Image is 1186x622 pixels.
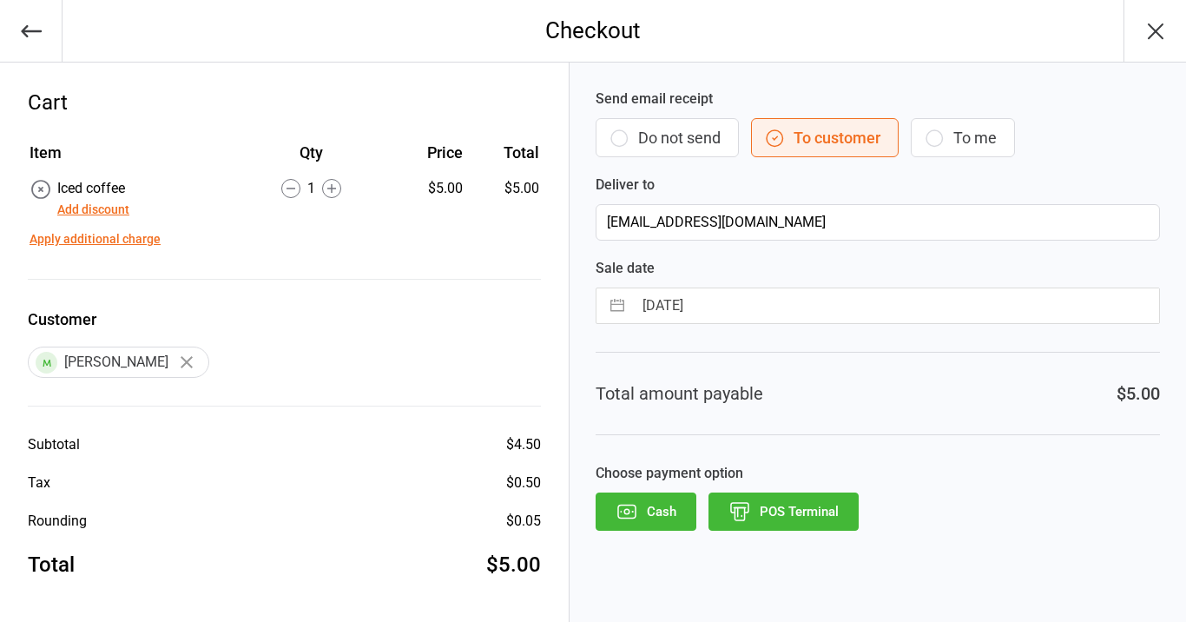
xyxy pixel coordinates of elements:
[30,230,161,248] button: Apply additional charge
[506,473,541,493] div: $0.50
[235,178,387,199] div: 1
[28,549,75,580] div: Total
[911,118,1015,157] button: To me
[596,380,763,407] div: Total amount payable
[28,434,80,455] div: Subtotal
[708,493,859,531] button: POS Terminal
[470,141,539,176] th: Total
[596,258,1160,279] label: Sale date
[596,175,1160,195] label: Deliver to
[1117,380,1160,407] div: $5.00
[28,347,209,378] div: [PERSON_NAME]
[751,118,899,157] button: To customer
[470,178,539,220] td: $5.00
[596,493,696,531] button: Cash
[30,141,234,176] th: Item
[28,473,50,493] div: Tax
[28,511,87,532] div: Rounding
[28,87,541,118] div: Cart
[389,178,463,199] div: $5.00
[235,141,387,176] th: Qty
[596,463,1160,484] label: Choose payment option
[389,141,463,164] div: Price
[57,201,129,219] button: Add discount
[596,204,1160,241] input: Customer Email
[57,180,125,196] span: Iced coffee
[596,118,739,157] button: Do not send
[506,511,541,532] div: $0.05
[486,549,541,580] div: $5.00
[28,308,541,331] label: Customer
[596,89,1160,109] label: Send email receipt
[506,434,541,455] div: $4.50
